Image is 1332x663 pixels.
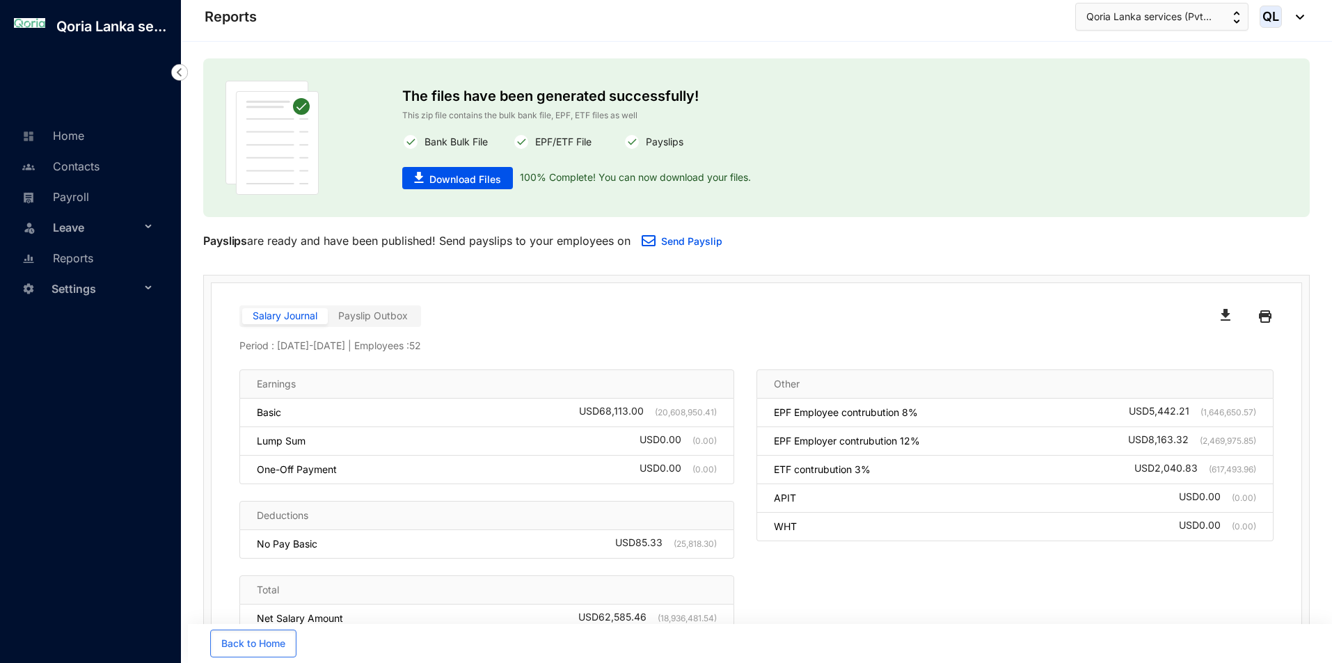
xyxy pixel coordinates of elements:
[257,612,343,625] p: Net Salary Amount
[402,167,513,189] button: Download Files
[513,134,530,150] img: white-round-correct.82fe2cc7c780f4a5f5076f0407303cee.svg
[22,191,35,204] img: payroll-unselected.b590312f920e76f0c668.svg
[18,190,89,204] a: Payroll
[1259,305,1271,328] img: black-printer.ae25802fba4fa849f9fa1ebd19a7ed0d.svg
[1189,434,1256,448] p: (2,469,975.85)
[239,339,1274,353] p: Period : [DATE] - [DATE] | Employees : 52
[661,235,722,247] a: Send Payslip
[1128,434,1256,448] div: USD 8,163.32
[774,491,796,505] p: APIT
[1179,520,1256,534] div: USD 0.00
[774,377,800,391] p: Other
[1221,309,1230,321] img: black-download.65125d1489207c3b344388237fee996b.svg
[221,637,285,650] span: Back to Home
[225,81,319,195] img: publish-paper.61dc310b45d86ac63453e08fbc6f32f2.svg
[11,181,164,211] li: Payroll
[257,583,279,597] p: Total
[1198,463,1256,477] p: (617,493.96)
[253,310,317,321] span: Salary Journal
[644,406,717,420] p: (20,608,950.41)
[11,120,164,150] li: Home
[774,406,918,420] p: EPF Employee contrubution 8%
[513,167,751,189] p: 100% Complete! You can now download your files.
[530,134,592,150] p: EPF/ETF File
[53,214,141,241] span: Leave
[624,134,640,150] img: white-round-correct.82fe2cc7c780f4a5f5076f0407303cee.svg
[11,242,164,273] li: Reports
[647,612,717,625] p: (18,936,481.54)
[1179,491,1256,505] div: USD 0.00
[615,537,717,551] div: USD 85.33
[257,377,296,391] p: Earnings
[631,228,734,256] button: Send Payslip
[774,520,797,534] p: WHT
[22,221,36,234] img: leave-unselected.2934df6273408c3f84d9.svg
[1233,11,1240,24] img: up-down-arrow.74152d26bf9780fbf563ca9c90304185.svg
[402,134,419,150] img: white-round-correct.82fe2cc7c780f4a5f5076f0407303cee.svg
[640,463,717,477] div: USD 0.00
[1134,463,1256,477] div: USD 2,040.83
[45,17,177,36] p: Qoria Lanka se...
[257,406,281,420] p: Basic
[18,251,93,265] a: Reports
[663,537,717,551] p: (25,818.30)
[22,253,35,265] img: report-unselected.e6a6b4230fc7da01f883.svg
[402,81,933,109] p: The files have been generated successfully!
[210,630,296,657] button: Back to Home
[171,64,188,81] img: nav-icon-left.19a07721e4dec06a274f6d07517f07b7.svg
[11,150,164,181] li: Contacts
[14,18,45,27] img: log
[774,463,871,477] p: ETF contrubution 3%
[51,275,141,303] span: Settings
[419,134,488,150] p: Bank Bulk File
[1262,10,1279,23] span: QL
[774,434,920,448] p: EPF Employer contrubution 12%
[22,130,35,143] img: home-unselected.a29eae3204392db15eaf.svg
[1289,15,1304,19] img: dropdown-black.8e83cc76930a90b1a4fdb6d089b7bf3a.svg
[640,434,717,448] div: USD 0.00
[681,434,717,448] p: (0.00)
[18,129,84,143] a: Home
[578,612,717,625] div: USD 62,585.46
[1075,3,1248,31] button: Qoria Lanka services (Pvt...
[429,173,501,186] span: Download Files
[640,134,683,150] p: Payslips
[22,282,35,295] img: settings-unselected.1febfda315e6e19643a1.svg
[1086,9,1212,24] span: Qoria Lanka services (Pvt...
[257,463,337,477] p: One-Off Payment
[1221,491,1256,505] p: (0.00)
[257,509,308,522] p: Deductions
[1221,520,1256,534] p: (0.00)
[1129,406,1256,420] div: USD 5,442.21
[203,232,631,249] p: are ready and have been published! Send payslips to your employees on
[402,109,933,122] p: This zip file contains the bulk bank file, EPF, ETF files as well
[338,310,408,321] span: Payslip Outbox
[257,434,306,448] p: Lump Sum
[642,235,656,246] img: email.a35e10f87340586329067f518280dd4d.svg
[257,537,317,551] p: No Pay Basic
[22,161,35,173] img: people-unselected.118708e94b43a90eceab.svg
[18,159,100,173] a: Contacts
[1189,406,1256,420] p: (1,646,650.57)
[203,232,247,249] p: Payslips
[681,463,717,477] p: (0.00)
[205,7,257,26] p: Reports
[579,406,717,420] div: USD 68,113.00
